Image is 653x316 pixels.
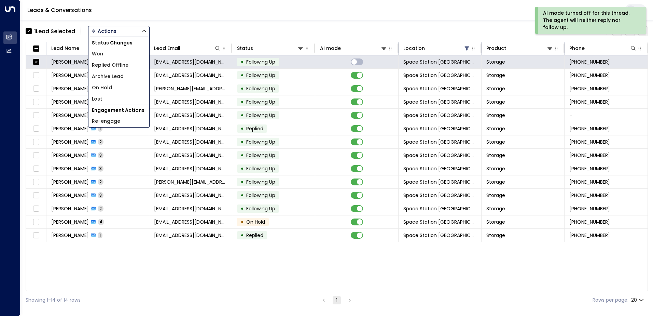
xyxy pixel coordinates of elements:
div: • [240,189,244,201]
span: anya_ajzenkol@live.co.uk [154,58,227,65]
span: Following Up [246,85,275,92]
div: AI mode [320,44,387,52]
span: 3 [98,192,103,198]
div: • [240,96,244,108]
span: Toggle select row [32,164,40,173]
span: Replied [246,232,263,239]
div: Lead Name [51,44,138,52]
span: Cat Thompson [51,112,89,119]
span: Logan Macdonald [51,165,89,172]
span: +447561295368 [569,179,610,185]
span: Space Station Solihull [403,72,476,79]
span: Replied Offline [92,62,128,69]
span: Space Station Solihull [403,98,476,105]
span: Space Station Solihull [403,139,476,145]
span: rycyhyt@gmail.com [154,165,227,172]
span: John Costello [51,72,89,79]
span: Storage [486,58,505,65]
div: • [240,136,244,148]
span: Benwiggins@hotmail.co.uk [154,139,227,145]
span: Following Up [246,152,275,159]
span: Storage [486,165,505,172]
div: • [240,109,244,121]
div: Button group with a nested menu [88,26,150,36]
span: 2 [98,206,103,211]
span: jim-weller@outlook.com [154,179,227,185]
h1: Engagement Actions [88,105,149,116]
span: Toggle select row [32,124,40,133]
button: page 1 [333,296,341,304]
span: Toggle select row [32,111,40,120]
span: Toggle select row [32,71,40,80]
span: 4 [98,219,104,225]
span: katie.baldock91@hotmail.co.uk [154,205,227,212]
span: +447527031702 [569,192,610,199]
span: Toggle select row [32,58,40,66]
div: • [240,163,244,174]
div: Lead Email [154,44,180,52]
span: ser.grt@aol.co.uk [154,125,227,132]
span: Lost [92,95,102,103]
div: • [240,203,244,214]
span: +447539005585 [569,98,610,105]
span: Toggle select row [32,178,40,186]
div: Status [237,44,253,52]
span: Storage [486,139,505,145]
span: Following Up [246,205,275,212]
span: Toggle select row [32,205,40,213]
span: Storage [486,192,505,199]
span: Toggle select row [32,98,40,106]
span: James Weller [51,179,89,185]
span: Toggle select all [32,44,40,53]
span: Space Station Solihull [403,165,476,172]
span: +447547313093 [569,125,610,132]
nav: pagination navigation [319,296,354,304]
span: Toggle select row [32,84,40,93]
span: 1 [98,232,102,238]
span: Storage [486,219,505,225]
span: 1 [98,126,102,131]
div: Lead Email [154,44,221,52]
span: On Hold [92,84,112,91]
span: 3 [98,152,103,158]
span: 3 [98,166,103,171]
div: AI mode [320,44,341,52]
span: Sai Govindaraju [51,98,89,105]
span: cossiebcfc@yahoo.co.uk [154,72,227,79]
span: Storage [486,112,505,119]
div: Location [403,44,470,52]
span: Archive Lead [92,73,124,80]
span: Storage [486,98,505,105]
span: +447906580764 [569,139,610,145]
div: • [240,176,244,188]
span: Karen Johnson [51,219,89,225]
span: Following Up [246,192,275,199]
div: 20 [631,295,645,305]
span: Storage [486,205,505,212]
span: Following Up [246,112,275,119]
div: Phone [569,44,585,52]
span: Storage [486,152,505,159]
span: Toggle select row [32,231,40,240]
span: Ben Wiggins [51,139,89,145]
span: David Robertson [51,232,89,239]
span: Storage [486,232,505,239]
span: cjafisher@hotmail.co.uk [154,192,227,199]
div: • [240,123,244,134]
div: • [240,69,244,81]
a: Leads & Conversations [27,6,92,14]
span: Space Station Solihull [403,192,476,199]
span: Gao Cao [51,125,89,132]
span: Toggle select row [32,191,40,200]
span: +447810501051 [569,152,610,159]
span: Chris Fisher [51,192,89,199]
div: Product [486,44,506,52]
span: Following Up [246,72,275,79]
span: Anya Ajzenkol [51,58,89,65]
span: Re-engage [92,118,120,125]
span: Space Station Solihull [403,85,476,92]
span: Space Station Solihull [403,179,476,185]
span: Storage [486,125,505,132]
span: +447496024726 [569,85,610,92]
span: Storage [486,85,505,92]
